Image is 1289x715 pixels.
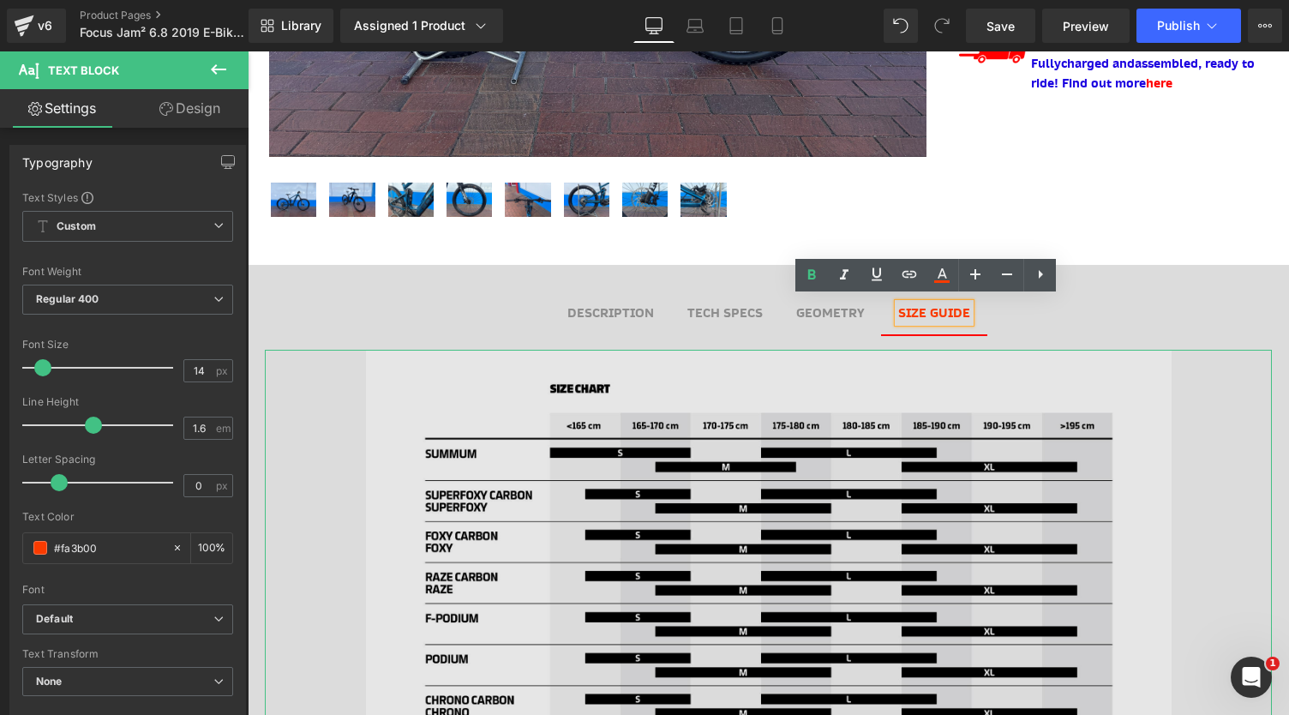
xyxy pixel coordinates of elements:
[191,533,232,563] div: %
[433,131,478,165] img: Focus Jam² 6.8 Bosch 2019 E-Mountain Bike | Pre-loved
[36,292,99,305] b: Regular 400
[354,17,489,34] div: Assigned 1 Product
[375,131,420,165] img: Focus Jam² 6.8 Bosch 2019 E-Mountain Bike | Pre-loved
[22,396,233,408] div: Line Height
[674,9,716,43] a: Laptop
[813,3,847,21] span: charg
[316,131,362,165] img: Focus Jam² 6.8 Bosch 2019 E-Mountain Bike | Pre-loved
[783,3,813,21] span: Fully
[1042,9,1130,43] a: Preview
[650,253,722,270] b: SIZE GUIDE
[847,3,887,21] span: ed and
[783,3,1007,39] span: assembled, ready to ride! Find out more
[1231,657,1272,698] iframe: Intercom live chat
[22,648,233,660] div: Text Transform
[757,9,798,43] a: Mobile
[633,9,674,43] a: Desktop
[320,253,406,270] b: DESCRIPTION
[898,23,925,40] a: here
[80,9,277,22] a: Product Pages
[1266,657,1280,670] span: 1
[216,423,231,434] span: em
[22,511,233,523] div: Text Color
[216,365,231,376] span: px
[1136,9,1241,43] button: Publish
[216,480,231,491] span: px
[22,339,233,351] div: Font Size
[34,15,56,37] div: v6
[199,131,244,165] img: Focus Jam² 6.8 Bosch 2019 E-Mountain Bike | Pre-loved
[716,9,757,43] a: Tablet
[57,219,96,234] b: Custom
[22,454,233,466] div: Letter Spacing
[549,253,617,270] b: GEOMETRY
[257,131,303,165] img: Focus Jam² 6.8 Bosch 2019 E-Mountain Bike | Pre-loved
[440,253,515,270] b: TECH SPECS
[36,612,73,627] i: Default
[986,17,1015,35] span: Save
[36,675,63,688] b: None
[23,131,69,165] img: Focus Jam² 6.8 Bosch 2019 E-Mountain Bike | Pre-loved
[22,190,233,204] div: Text Styles
[54,538,164,557] input: Color
[22,266,233,278] div: Font Weight
[281,18,321,33] span: Library
[22,146,93,170] div: Typography
[249,9,333,43] a: New Library
[1063,17,1109,35] span: Preview
[925,9,959,43] button: Redo
[128,89,252,128] a: Design
[1248,9,1282,43] button: More
[1157,19,1200,33] span: Publish
[884,9,918,43] button: Undo
[81,131,127,165] img: Focus Jam² 6.8 Bosch 2019 E-Mountain Bike | Pre-loved
[141,131,186,165] img: Focus Jam² 6.8 Bosch 2019 E-Mountain Bike | Pre-loved
[48,63,119,77] span: Text Block
[7,9,66,43] a: v6
[22,584,233,596] div: Font
[80,26,244,39] span: Focus Jam² 6.8 2019 E-Bike - Pre Loved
